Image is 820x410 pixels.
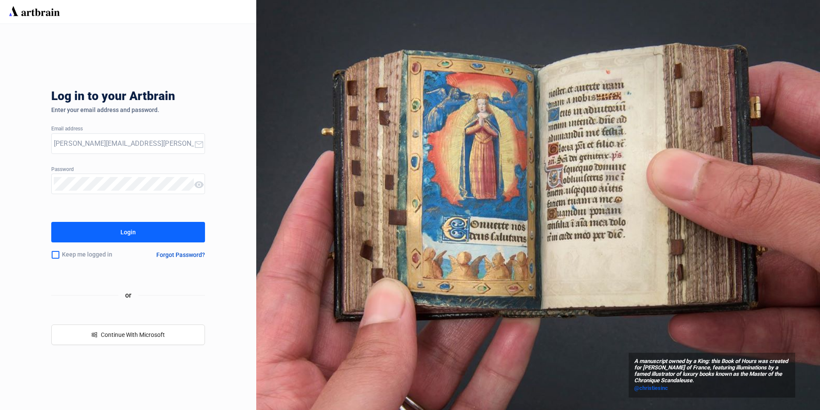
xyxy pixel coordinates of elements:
[51,126,205,132] div: Email address
[101,331,165,338] span: Continue With Microsoft
[51,89,307,106] div: Log in to your Artbrain
[51,167,205,173] div: Password
[51,106,205,113] div: Enter your email address and password.
[120,225,136,239] div: Login
[91,332,97,338] span: windows
[156,251,205,258] div: Forgot Password?
[118,290,138,301] span: or
[634,385,668,391] span: @christiesinc
[51,324,205,345] button: windowsContinue With Microsoft
[54,137,194,150] input: Your Email
[51,246,136,264] div: Keep me logged in
[51,222,205,242] button: Login
[634,358,790,384] span: A manuscript owned by a King: this Book of Hours was created for [PERSON_NAME] of France, featuri...
[634,384,790,392] a: @christiesinc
